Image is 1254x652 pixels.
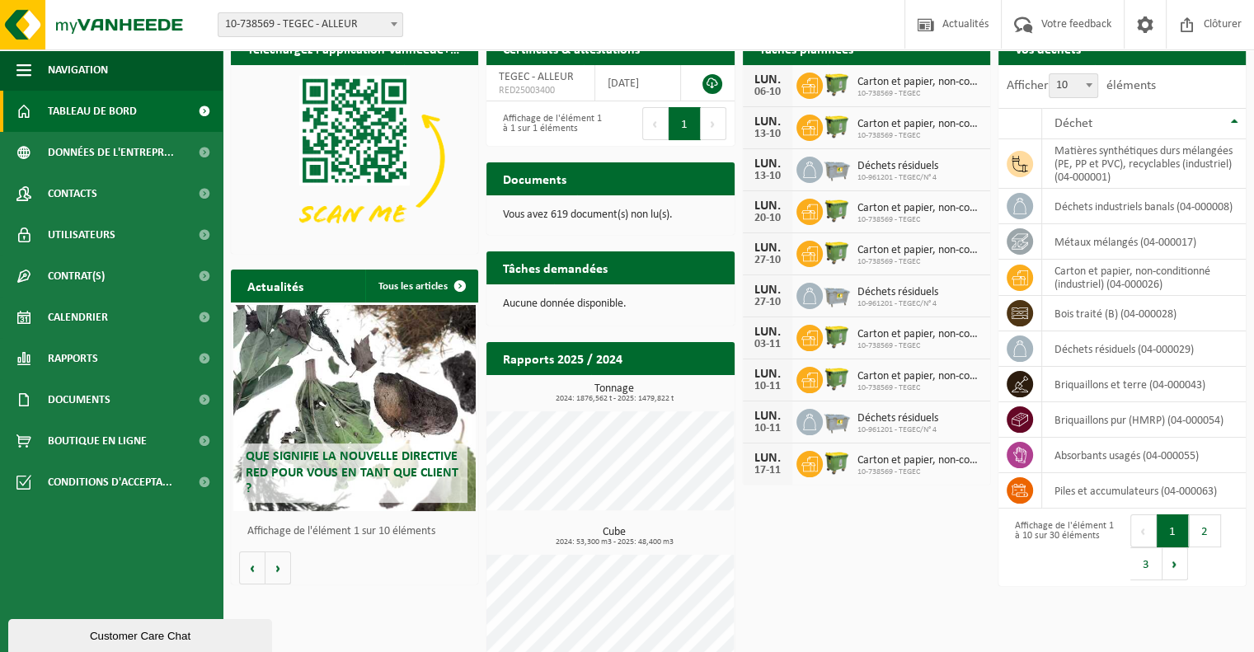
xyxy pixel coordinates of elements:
span: 10 [1049,73,1098,98]
img: WB-2500-GAL-GY-04 [823,406,851,434]
button: 2 [1189,514,1221,547]
div: 13-10 [751,129,784,140]
span: Déchets résiduels [857,286,938,299]
span: Rapports [48,338,98,379]
div: LUN. [751,115,784,129]
span: Carton et papier, non-conditionné (industriel) [857,244,982,257]
td: briquaillons pur (HMRP) (04-000054) [1042,402,1246,438]
span: 10 [1050,74,1097,97]
div: LUN. [751,452,784,465]
a: Tous les articles [365,270,477,303]
p: Aucune donnée disponible. [503,298,717,310]
button: 1 [1157,514,1189,547]
button: 1 [669,107,701,140]
h2: Rapports 2025 / 2024 [486,342,639,374]
span: Conditions d'accepta... [48,462,172,503]
img: WB-2500-GAL-GY-04 [823,280,851,308]
span: 10-738569 - TEGEC [857,131,982,141]
button: 3 [1130,547,1162,580]
a: Consulter les rapports [591,374,733,407]
span: 10-738569 - TEGEC [857,215,982,225]
td: Piles et accumulateurs (04-000063) [1042,473,1246,509]
button: Next [1162,547,1188,580]
span: Carton et papier, non-conditionné (industriel) [857,454,982,467]
span: Déchets résiduels [857,160,938,173]
button: Volgende [265,551,291,584]
button: Previous [1130,514,1157,547]
span: 10-738569 - TEGEC [857,341,982,351]
span: Déchets résiduels [857,412,938,425]
span: Contrat(s) [48,256,105,297]
img: WB-1100-HPE-GN-50 [823,196,851,224]
div: LUN. [751,368,784,381]
span: Contacts [48,173,97,214]
span: 10-738569 - TEGEC [857,383,982,393]
h3: Tonnage [495,383,734,403]
p: Affichage de l'élément 1 sur 10 éléments [247,526,470,537]
span: 10-738569 - TEGEC [857,89,982,99]
span: 2024: 53,300 m3 - 2025: 48,400 m3 [495,538,734,546]
td: carton et papier, non-conditionné (industriel) (04-000026) [1042,260,1246,296]
span: RED25003400 [499,84,582,97]
img: WB-1100-HPE-GN-50 [823,70,851,98]
img: WB-1100-HPE-GN-50 [823,322,851,350]
div: LUN. [751,326,784,339]
div: LUN. [751,284,784,297]
button: Previous [642,107,669,140]
iframe: chat widget [8,616,275,652]
span: Déchet [1054,117,1092,130]
span: Carton et papier, non-conditionné (industriel) [857,76,982,89]
div: 20-10 [751,213,784,224]
div: 27-10 [751,297,784,308]
span: Carton et papier, non-conditionné (industriel) [857,118,982,131]
div: LUN. [751,157,784,171]
h2: Documents [486,162,583,195]
div: 10-11 [751,381,784,392]
span: 10-738569 - TEGEC - ALLEUR [218,12,403,37]
div: 06-10 [751,87,784,98]
td: déchets industriels banals (04-000008) [1042,189,1246,224]
div: 27-10 [751,255,784,266]
span: Calendrier [48,297,108,338]
h3: Cube [495,527,734,546]
div: 10-11 [751,423,784,434]
td: bois traité (B) (04-000028) [1042,296,1246,331]
td: déchets résiduels (04-000029) [1042,331,1246,367]
span: 10-738569 - TEGEC - ALLEUR [218,13,402,36]
img: WB-1100-HPE-GN-50 [823,238,851,266]
span: Carton et papier, non-conditionné (industriel) [857,370,982,383]
h2: Tâches demandées [486,251,624,284]
button: Next [701,107,726,140]
img: Download de VHEPlus App [231,65,478,251]
span: Navigation [48,49,108,91]
span: Carton et papier, non-conditionné (industriel) [857,328,982,341]
span: Utilisateurs [48,214,115,256]
h2: Actualités [231,270,320,302]
span: Que signifie la nouvelle directive RED pour vous en tant que client ? [246,450,458,495]
img: WB-1100-HPE-GN-50 [823,364,851,392]
span: Tableau de bord [48,91,137,132]
div: LUN. [751,73,784,87]
label: Afficher éléments [1007,79,1156,92]
p: Vous avez 619 document(s) non lu(s). [503,209,717,221]
img: WB-1100-HPE-GN-50 [823,112,851,140]
td: métaux mélangés (04-000017) [1042,224,1246,260]
img: WB-2500-GAL-GY-04 [823,154,851,182]
td: [DATE] [595,65,681,101]
td: matières synthétiques durs mélangées (PE, PP et PVC), recyclables (industriel) (04-000001) [1042,139,1246,189]
span: Boutique en ligne [48,420,147,462]
div: 13-10 [751,171,784,182]
div: LUN. [751,242,784,255]
td: absorbants usagés (04-000055) [1042,438,1246,473]
span: 10-961201 - TEGEC/N° 4 [857,425,938,435]
span: TEGEC - ALLEUR [499,71,574,83]
span: 10-961201 - TEGEC/N° 4 [857,299,938,309]
div: 03-11 [751,339,784,350]
td: briquaillons et terre (04-000043) [1042,367,1246,402]
div: Affichage de l'élément 1 à 10 sur 30 éléments [1007,513,1114,582]
span: 10-738569 - TEGEC [857,257,982,267]
span: Données de l'entrepr... [48,132,174,173]
img: WB-1100-HPE-GN-50 [823,448,851,476]
span: 10-738569 - TEGEC [857,467,982,477]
